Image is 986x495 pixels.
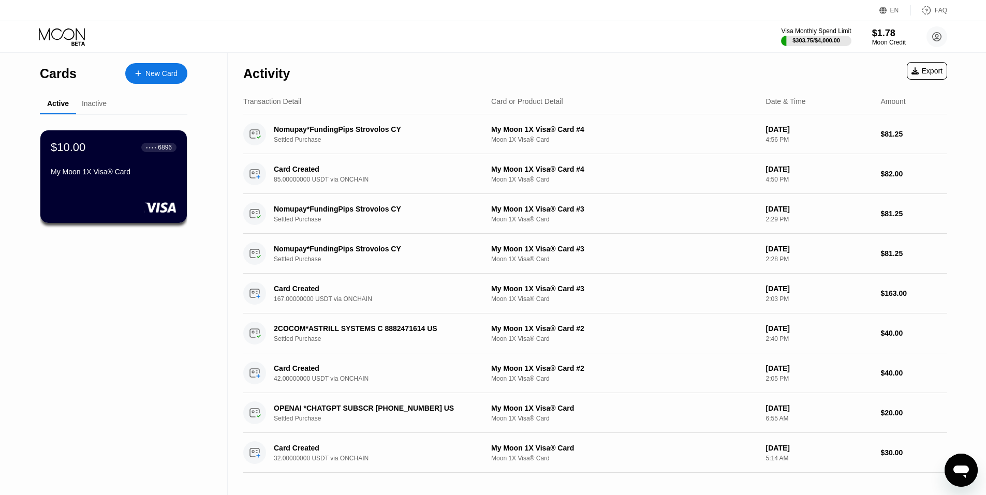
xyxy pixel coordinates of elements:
div: Amount [880,97,905,106]
div: 2COCOM*ASTRILL SYSTEMS C 8882471614 US [274,324,475,333]
div: Settled Purchase [274,415,490,422]
div: 2:05 PM [766,375,873,382]
div: Active [47,99,69,108]
div: Card Created85.00000000 USDT via ONCHAINMy Moon 1X Visa® Card #4Moon 1X Visa® Card[DATE]4:50 PM$8... [243,154,947,194]
div: Visa Monthly Spend Limit [781,27,851,35]
div: My Moon 1X Visa® Card [491,444,758,452]
div: Nomupay*FundingPips Strovolos CY [274,205,475,213]
div: Settled Purchase [274,216,490,223]
div: Card or Product Detail [491,97,563,106]
div: $82.00 [880,170,947,178]
div: $40.00 [880,329,947,337]
div: Date & Time [766,97,806,106]
div: [DATE] [766,284,873,293]
div: Inactive [82,99,107,108]
div: Settled Purchase [274,256,490,263]
div: Moon Credit [872,39,906,46]
div: Card Created [274,444,475,452]
div: 4:50 PM [766,176,873,183]
div: 32.00000000 USDT via ONCHAIN [274,455,490,462]
div: New Card [145,69,178,78]
div: [DATE] [766,324,873,333]
div: Settled Purchase [274,335,490,342]
div: Export [907,62,947,80]
div: 4:56 PM [766,136,873,143]
div: $81.25 [880,209,947,218]
div: FAQ [935,7,947,14]
div: [DATE] [766,125,873,133]
div: Nomupay*FundingPips Strovolos CYSettled PurchaseMy Moon 1X Visa® Card #4Moon 1X Visa® Card[DATE]4... [243,114,947,154]
div: My Moon 1X Visa® Card #3 [491,284,758,293]
div: EN [879,5,911,16]
div: Moon 1X Visa® Card [491,335,758,342]
div: EN [890,7,899,14]
div: [DATE] [766,165,873,173]
div: 167.00000000 USDT via ONCHAIN [274,295,490,303]
div: Moon 1X Visa® Card [491,415,758,422]
div: Card Created167.00000000 USDT via ONCHAINMy Moon 1X Visa® Card #3Moon 1X Visa® Card[DATE]2:03 PM$... [243,274,947,313]
div: $1.78Moon Credit [872,28,906,46]
div: OPENAI *CHATGPT SUBSCR [PHONE_NUMBER] USSettled PurchaseMy Moon 1X Visa® CardMoon 1X Visa® Card[D... [243,393,947,433]
div: 42.00000000 USDT via ONCHAIN [274,375,490,382]
div: OPENAI *CHATGPT SUBSCR [PHONE_NUMBER] US [274,404,475,412]
div: $30.00 [880,448,947,457]
div: My Moon 1X Visa® Card #3 [491,205,758,213]
div: My Moon 1X Visa® Card #4 [491,165,758,173]
div: Moon 1X Visa® Card [491,136,758,143]
div: $163.00 [880,289,947,297]
iframe: Button to launch messaging window [945,454,978,487]
div: Moon 1X Visa® Card [491,455,758,462]
div: $1.78 [872,28,906,39]
div: 2:28 PM [766,256,873,263]
div: Moon 1X Visa® Card [491,256,758,263]
div: Card Created [274,165,475,173]
div: Nomupay*FundingPips Strovolos CYSettled PurchaseMy Moon 1X Visa® Card #3Moon 1X Visa® Card[DATE]2... [243,234,947,274]
div: [DATE] [766,404,873,412]
div: Card Created [274,364,475,372]
div: 2:29 PM [766,216,873,223]
div: Card Created32.00000000 USDT via ONCHAINMy Moon 1X Visa® CardMoon 1X Visa® Card[DATE]5:14 AM$30.00 [243,433,947,473]
div: $10.00● ● ● ●6896My Moon 1X Visa® Card [40,130,187,223]
div: Card Created42.00000000 USDT via ONCHAINMy Moon 1X Visa® Card #2Moon 1X Visa® Card[DATE]2:05 PM$4... [243,353,947,393]
div: $81.25 [880,249,947,258]
div: [DATE] [766,245,873,253]
div: Cards [40,66,77,81]
div: $20.00 [880,409,947,417]
div: 2:03 PM [766,295,873,303]
div: Moon 1X Visa® Card [491,216,758,223]
div: Moon 1X Visa® Card [491,176,758,183]
div: My Moon 1X Visa® Card #4 [491,125,758,133]
div: Card Created [274,284,475,293]
div: [DATE] [766,205,873,213]
div: 5:14 AM [766,455,873,462]
div: 2COCOM*ASTRILL SYSTEMS C 8882471614 USSettled PurchaseMy Moon 1X Visa® Card #2Moon 1X Visa® Card[... [243,313,947,353]
div: My Moon 1X Visa® Card [491,404,758,412]
div: Export [911,67,943,75]
div: [DATE] [766,364,873,372]
div: [DATE] [766,444,873,452]
div: Nomupay*FundingPips Strovolos CYSettled PurchaseMy Moon 1X Visa® Card #3Moon 1X Visa® Card[DATE]2... [243,194,947,234]
div: My Moon 1X Visa® Card #3 [491,245,758,253]
div: Activity [243,66,290,81]
div: FAQ [911,5,947,16]
div: ● ● ● ● [146,146,156,149]
div: Settled Purchase [274,136,490,143]
div: My Moon 1X Visa® Card #2 [491,364,758,372]
div: $10.00 [51,141,85,154]
div: Moon 1X Visa® Card [491,375,758,382]
div: My Moon 1X Visa® Card [51,168,176,176]
div: New Card [125,63,187,84]
div: Nomupay*FundingPips Strovolos CY [274,125,475,133]
div: 2:40 PM [766,335,873,342]
div: $303.75 / $4,000.00 [792,37,840,43]
div: 6896 [158,144,172,151]
div: $81.25 [880,130,947,138]
div: $40.00 [880,369,947,377]
div: Nomupay*FundingPips Strovolos CY [274,245,475,253]
div: 6:55 AM [766,415,873,422]
div: Visa Monthly Spend Limit$303.75/$4,000.00 [781,27,851,46]
div: Moon 1X Visa® Card [491,295,758,303]
div: 85.00000000 USDT via ONCHAIN [274,176,490,183]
